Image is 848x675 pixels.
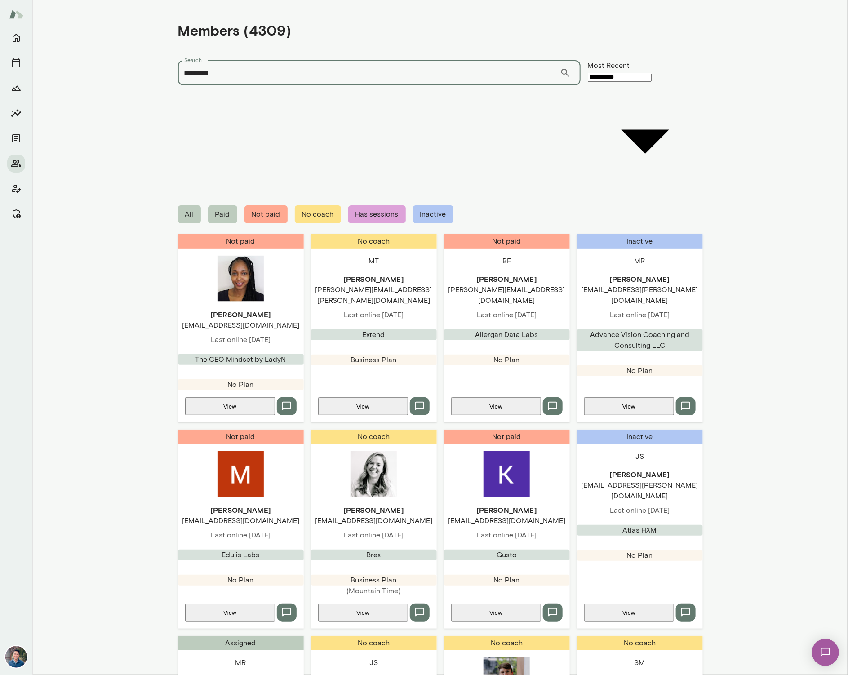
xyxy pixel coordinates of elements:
span: The CEO Mindset by LadyN [195,355,286,364]
button: View [318,397,408,415]
span: Has sessions [348,205,406,223]
button: View [318,604,408,622]
div: BF [502,256,511,266]
img: Nontobeko Gcabashe [218,256,264,302]
h4: Members (4309) [178,22,292,39]
button: Insights [7,104,25,122]
span: Edulis Labs [222,551,260,559]
span: No coach [311,636,437,650]
span: No Plan [494,355,520,364]
span: (Mountain Time) [311,586,437,596]
span: [EMAIL_ADDRESS][DOMAIN_NAME] [178,320,304,331]
span: Inactive [413,205,453,223]
span: Allergan Data Labs [475,330,538,339]
h6: [PERSON_NAME] [577,274,703,284]
span: Last online [DATE] [311,530,437,541]
div: MT [369,256,379,266]
button: View [185,604,275,622]
button: View [451,397,541,415]
span: No coach [577,636,703,650]
span: Not paid [444,430,570,444]
div: JS [369,657,378,668]
span: [EMAIL_ADDRESS][PERSON_NAME][DOMAIN_NAME] [577,480,703,502]
span: Last online [DATE] [178,530,304,541]
span: No Plan [228,576,254,584]
span: No Plan [627,366,653,375]
span: [EMAIL_ADDRESS][DOMAIN_NAME] [178,515,304,526]
span: Advance Vision Coaching and Consulting LLC [590,330,689,350]
h6: [PERSON_NAME] [444,274,570,284]
span: [EMAIL_ADDRESS][PERSON_NAME][DOMAIN_NAME] [577,284,703,306]
span: Assigned [178,636,304,650]
div: Most Recent [588,60,703,71]
h6: [PERSON_NAME] [577,469,703,480]
img: Mento [9,6,23,23]
span: No coach [444,636,570,650]
button: Client app [7,180,25,198]
div: JS [635,451,644,462]
button: Members [7,155,25,173]
span: All [178,205,201,223]
span: Last online [DATE] [444,310,570,320]
span: No coach [295,205,341,223]
span: Inactive [577,430,703,444]
button: View [185,397,275,415]
span: [PERSON_NAME][EMAIL_ADDRESS][PERSON_NAME][DOMAIN_NAME] [311,284,437,306]
span: Atlas HXM [623,526,657,534]
span: Business Plan [351,355,397,364]
span: No Plan [627,551,653,560]
h6: [PERSON_NAME] [311,505,437,515]
span: No coach [311,430,437,444]
span: Gusto [497,551,517,559]
span: No Plan [494,576,520,584]
span: [PERSON_NAME][EMAIL_ADDRESS][DOMAIN_NAME] [444,284,570,306]
img: Anne Gottwalt [351,451,397,497]
span: Brex [367,551,381,559]
button: View [584,604,674,622]
h6: [PERSON_NAME] [178,505,304,515]
img: Alex Yu [5,646,27,668]
button: Sessions [7,54,25,72]
h6: [PERSON_NAME] [311,274,437,284]
label: Search... [184,56,205,64]
button: View [584,397,674,415]
span: Last online [DATE] [577,310,703,320]
button: Home [7,29,25,47]
span: Inactive [577,234,703,249]
span: Last online [DATE] [577,505,703,516]
button: View [451,604,541,622]
span: Not paid [244,205,288,223]
button: Manage [7,205,25,223]
span: [EMAIL_ADDRESS][DOMAIN_NAME] [444,515,570,526]
button: Documents [7,129,25,147]
span: No Plan [228,380,254,389]
span: Last online [DATE] [178,334,304,345]
span: Not paid [178,234,304,249]
span: Extend [363,330,385,339]
h6: [PERSON_NAME] [444,505,570,515]
img: Komaron James [484,451,530,497]
div: MR [235,657,246,668]
div: MR [635,256,645,266]
span: Last online [DATE] [444,530,570,541]
span: Not paid [444,234,570,249]
span: Business Plan [351,576,397,584]
img: Menandro Cruz [218,451,264,497]
span: Not paid [178,430,304,444]
span: No coach [311,234,437,249]
div: SM [635,657,645,668]
span: [EMAIL_ADDRESS][DOMAIN_NAME] [311,515,437,526]
button: Growth Plan [7,79,25,97]
span: Last online [DATE] [311,310,437,320]
h6: [PERSON_NAME] [178,309,304,320]
span: Paid [208,205,237,223]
